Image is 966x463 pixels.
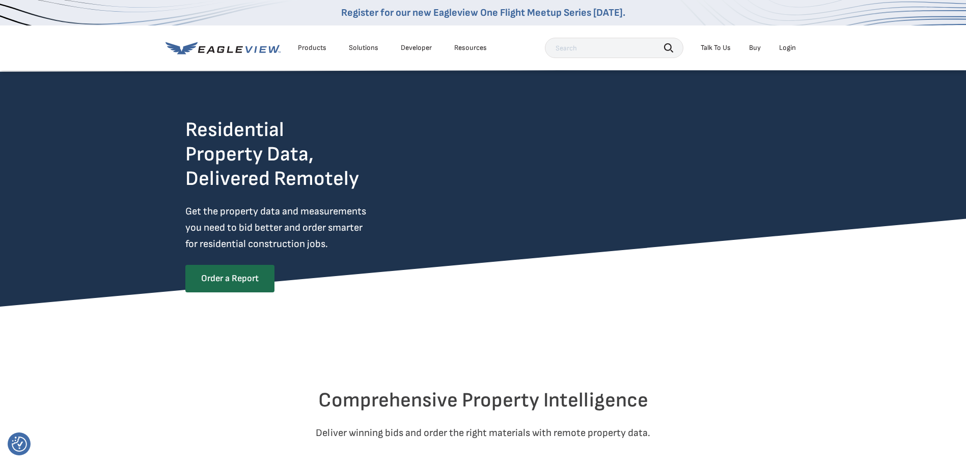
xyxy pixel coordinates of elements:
[401,43,432,52] a: Developer
[12,437,27,452] img: Revisit consent button
[349,43,378,52] div: Solutions
[185,118,359,191] h2: Residential Property Data, Delivered Remotely
[749,43,761,52] a: Buy
[454,43,487,52] div: Resources
[185,388,781,413] h2: Comprehensive Property Intelligence
[545,38,683,58] input: Search
[185,265,274,292] a: Order a Report
[12,437,27,452] button: Consent Preferences
[185,203,408,252] p: Get the property data and measurements you need to bid better and order smarter for residential c...
[701,43,731,52] div: Talk To Us
[185,425,781,441] p: Deliver winning bids and order the right materials with remote property data.
[298,43,326,52] div: Products
[341,7,625,19] a: Register for our new Eagleview One Flight Meetup Series [DATE].
[779,43,796,52] div: Login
